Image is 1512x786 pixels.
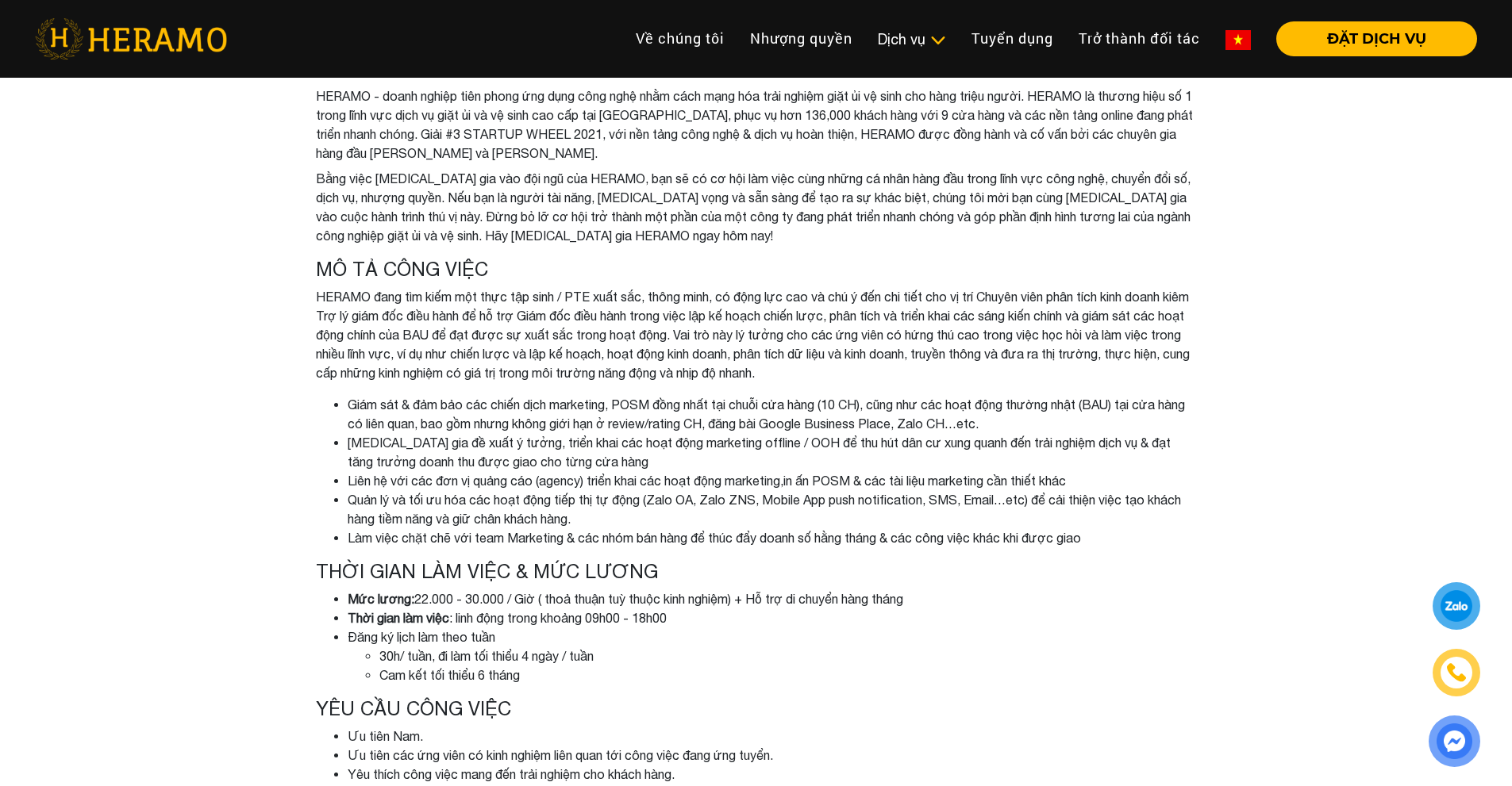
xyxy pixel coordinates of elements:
[316,169,1197,245] li: Bằng việc [MEDICAL_DATA] gia vào đội ngũ của HERAMO, bạn sẽ có cơ hội làm việc cùng những cá nhân...
[316,560,1197,583] h4: THỜI GIAN LÀM VIỆC & MỨC LƯƠNG
[348,608,1197,627] li: : linh động trong khoảng 09h00 - 18h00
[348,471,1197,490] li: Liên hệ với các đơn vị quảng cáo (agency) triển khai các hoạt động marketing,in ấn POSM & các tài...
[348,395,1197,433] li: Giám sát & đảm bảo các chiến dịch marketing, POSM đồng nhất tại chuỗi cửa hàng (10 CH), cũng như ...
[1276,21,1477,56] button: ĐẶT DỊCH VỤ
[1445,661,1468,684] img: phone-icon
[1225,30,1251,50] img: vn-flag.png
[929,33,946,48] img: subToggleIcon
[348,433,1197,471] li: [MEDICAL_DATA] gia đề xuất ý tưởng, triển khai các hoạt động marketing offline / OOH để thu hút d...
[623,21,737,56] a: Về chúng tôi
[959,21,1066,56] a: Tuyển dụng
[348,746,1197,765] li: Ưu tiên các ứng viên có kinh nghiệm liên quan tới công việc đang ứng tuyển.
[348,490,1197,528] li: Quản lý và tối ưu hóa các hoạt động tiếp thị tự động (Zalo OA, Zalo ZNS, Mobile App push notifica...
[1264,32,1477,46] a: ĐẶT DỊCH VỤ
[737,21,865,56] a: Nhượng quyền
[348,727,1197,746] li: Ưu tiên Nam.
[348,627,1197,684] div: Đăng ký lịch làm theo tuần
[316,86,1197,163] li: HERAMO - doanh nghiệp tiên phong ứng dụng công nghệ nhằm cách mạng hóa trải nghiệm giặt ủi vệ sin...
[316,258,1197,281] h4: MÔ TẢ CÔNG VIỆC
[348,592,414,606] strong: Mức lương:
[1435,651,1479,695] a: phone-icon
[1066,21,1213,56] a: Trở thành đối tác
[379,665,1197,684] li: Cam kết tối thiểu 6 tháng
[348,611,449,625] strong: Thời gian làm việc
[878,29,946,50] div: Dịch vụ
[379,646,1197,665] li: 30h/ tuần, đi làm tối thiểu 4 ngày / tuần
[348,765,1197,784] li: Yêu thích công việc mang đến trải nghiệm cho khách hàng.
[316,287,1197,382] p: HERAMO đang tìm kiếm một thực tập sinh / PTE xuất sắc, thông minh, có động lực cao và chú ý đến c...
[316,697,1197,720] h4: YÊU CẦU CÔNG VIỆC
[348,528,1197,547] li: Làm việc chặt chẽ với team Marketing & các nhóm bán hàng để thúc đẩy doanh số hằng tháng & các cô...
[35,18,227,59] img: heramo-logo.png
[348,589,1197,608] li: 22.000 - 30.000 / Giờ ( thoả thuận tuỳ thuộc kinh nghiệm) + Hỗ trợ di chuyển hàng tháng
